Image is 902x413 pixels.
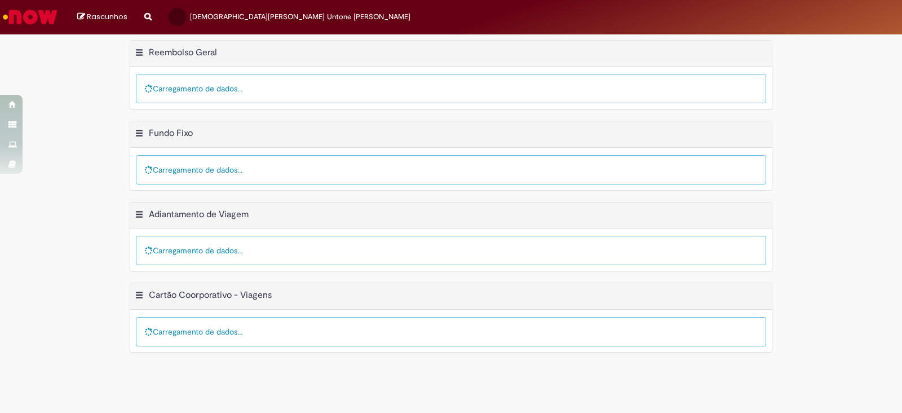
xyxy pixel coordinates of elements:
[135,128,144,142] button: Fundo Fixo Menu de contexto
[136,236,766,265] div: Carregamento de dados...
[190,12,410,21] span: [DEMOGRAPHIC_DATA][PERSON_NAME] Untone [PERSON_NAME]
[136,317,766,346] div: Carregamento de dados...
[149,47,217,58] h2: Reembolso Geral
[135,47,144,61] button: Reembolso Geral Menu de contexto
[136,74,766,103] div: Carregamento de dados...
[149,128,193,139] h2: Fundo Fixo
[136,155,766,184] div: Carregamento de dados...
[135,209,144,223] button: Adiantamento de Viagem Menu de contexto
[87,11,127,22] span: Rascunhos
[149,209,249,220] h2: Adiantamento de Viagem
[135,289,144,304] button: Cartão Coorporativo - Viagens Menu de contexto
[149,290,272,301] h2: Cartão Coorporativo - Viagens
[77,12,127,23] a: Rascunhos
[1,6,59,28] img: ServiceNow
